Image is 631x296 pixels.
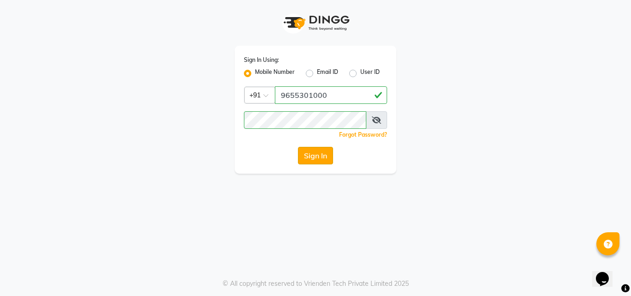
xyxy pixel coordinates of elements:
label: User ID [360,68,380,79]
button: Sign In [298,147,333,164]
input: Username [275,86,387,104]
input: Username [244,111,366,129]
label: Email ID [317,68,338,79]
label: Mobile Number [255,68,295,79]
a: Forgot Password? [339,131,387,138]
label: Sign In Using: [244,56,279,64]
img: logo1.svg [279,9,352,36]
iframe: chat widget [592,259,622,287]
